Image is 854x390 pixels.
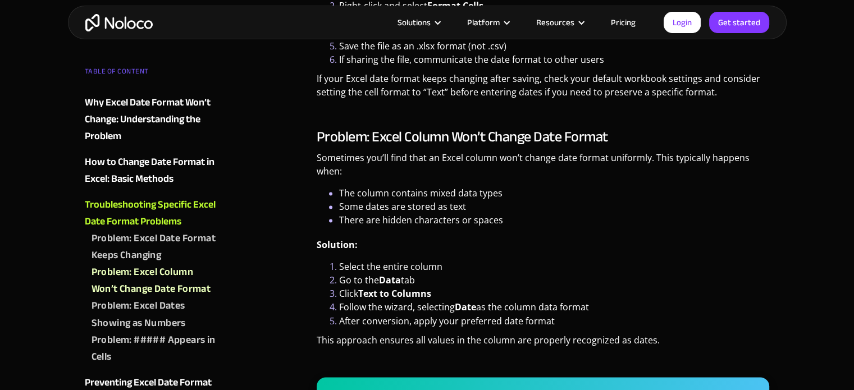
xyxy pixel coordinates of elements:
[317,238,358,251] strong: Solution:
[522,15,597,30] div: Resources
[317,333,770,355] p: This approach ensures all values in the column are properly recognized as dates.
[536,15,574,30] div: Resources
[453,15,522,30] div: Platform
[339,186,770,200] li: The column contains mixed data types
[339,300,770,314] li: Follow the wizard, selecting as the column data format
[398,15,431,30] div: Solutions
[317,72,770,107] p: If your Excel date format keeps changing after saving, check your default workbook settings and c...
[597,15,650,30] a: Pricing
[92,331,221,365] a: Problem: ##### Appears in Cells
[339,200,770,213] li: Some dates are stored as text
[379,274,401,286] strong: Data
[383,15,453,30] div: Solutions
[467,15,500,30] div: Platform
[92,264,221,297] a: Problem: Excel Column Won’t Change Date Format
[317,151,770,186] p: Sometimes you’ll find that an Excel column won’t change date format uniformly. This typically hap...
[709,12,769,33] a: Get started
[455,301,476,313] strong: Date
[358,287,431,300] strong: Text to Columns
[339,314,770,327] li: After conversion, apply your preferred date format
[339,287,770,300] li: Click
[85,63,221,85] div: TABLE OF CONTENT
[339,39,770,53] li: Save the file as an .xlsx format (not .csv)
[339,273,770,287] li: Go to the tab
[85,14,153,31] a: home
[85,94,221,145] a: Why Excel Date Format Won’t Change: Understanding the Problem
[92,297,221,331] a: Problem: Excel Dates Showing as Numbers
[92,230,221,264] a: Problem: Excel Date Format Keeps Changing
[664,12,701,33] a: Login
[339,53,770,66] li: If sharing the file, communicate the date format to other users
[85,196,221,230] a: Troubleshooting Specific Excel Date Format Problems
[339,213,770,227] li: There are hidden characters or spaces
[339,260,770,273] li: Select the entire column
[85,154,221,187] a: How to Change Date Format in Excel: Basic Methods
[317,129,770,145] h3: Problem: Excel Column Won’t Change Date Format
